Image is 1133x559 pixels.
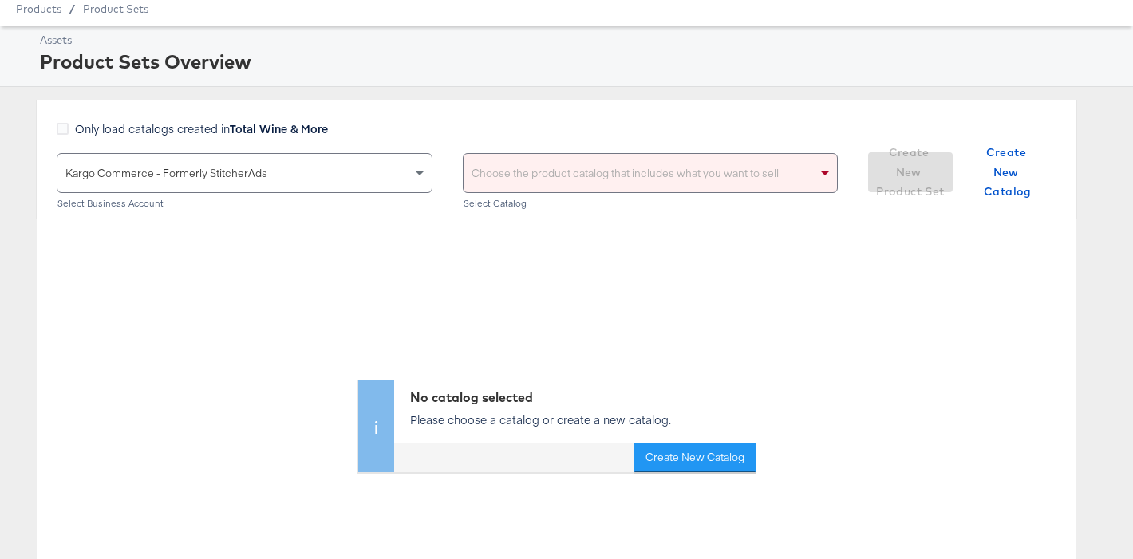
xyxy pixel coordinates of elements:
div: Choose the product catalog that includes what you want to sell [464,154,838,192]
span: Only load catalogs created in [75,120,328,136]
strong: Total Wine & More [230,120,328,136]
button: Create New Catalog [965,152,1050,192]
button: Create New Catalog [634,443,756,472]
div: No catalog selected [410,388,748,407]
div: Product Sets Overview [40,48,1113,75]
div: Select Catalog [463,198,839,209]
span: Kargo Commerce - Formerly StitcherAds [65,166,267,180]
span: Create New Catalog [972,143,1044,202]
p: Please choose a catalog or create a new catalog. [410,411,748,427]
span: / [61,2,83,15]
span: Products [16,2,61,15]
a: Product Sets [83,2,148,15]
div: Assets [40,33,1113,48]
div: Select Business Account [57,198,432,209]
